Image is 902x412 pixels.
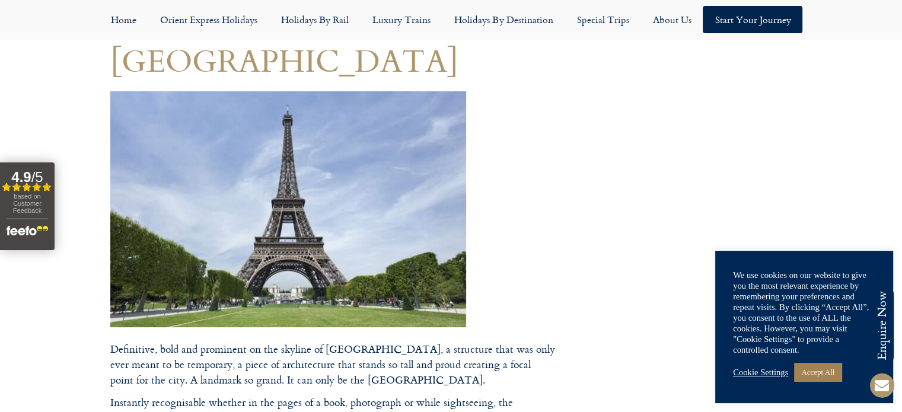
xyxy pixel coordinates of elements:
a: About Us [640,6,703,33]
a: Cookie Settings [733,367,788,378]
a: Start your Journey [703,6,802,33]
div: We use cookies on our website to give you the most relevant experience by remembering your prefer... [733,270,875,355]
nav: Menu [6,6,896,33]
a: Holidays by Rail [269,6,361,33]
a: Luxury Trains [361,6,442,33]
a: Accept All [794,363,842,381]
a: Home [99,6,148,33]
a: Orient Express Holidays [148,6,269,33]
a: Holidays by Destination [442,6,565,33]
a: Special Trips [565,6,640,33]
